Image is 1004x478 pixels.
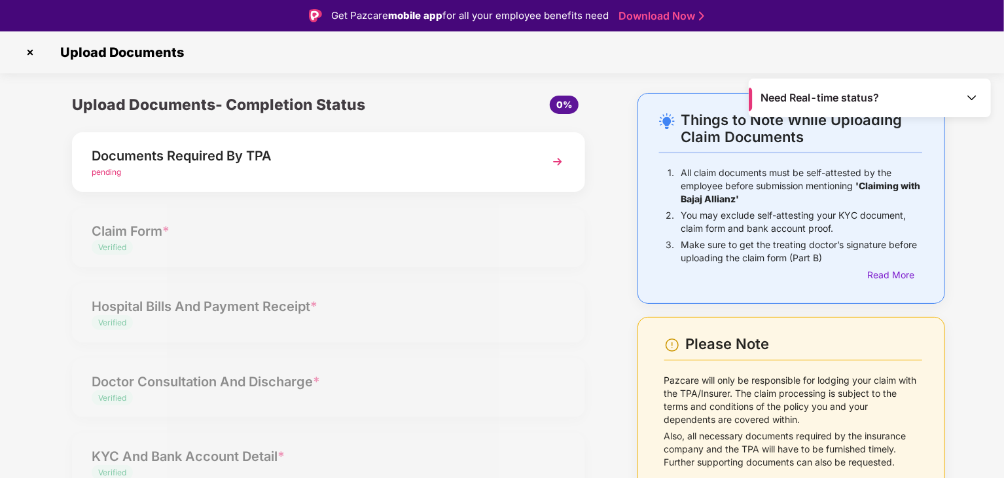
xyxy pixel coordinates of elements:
[331,8,609,24] div: Get Pazcare for all your employee benefits need
[556,99,572,110] span: 0%
[388,9,442,22] strong: mobile app
[681,209,922,235] p: You may exclude self-attesting your KYC document, claim form and bank account proof.
[92,167,121,177] span: pending
[72,93,414,117] div: Upload Documents- Completion Status
[681,166,922,206] p: All claim documents must be self-attested by the employee before submission mentioning
[664,337,680,353] img: svg+xml;base64,PHN2ZyBpZD0iV2FybmluZ18tXzI0eDI0IiBkYXRhLW5hbWU9Ildhcm5pbmcgLSAyNHgyNCIgeG1sbnM9Im...
[699,9,704,23] img: Stroke
[668,166,674,206] p: 1.
[47,45,190,60] span: Upload Documents
[761,91,880,105] span: Need Real-time status?
[867,268,922,282] div: Read More
[664,430,922,469] p: Also, all necessary documents required by the insurance company and the TPA will have to be furni...
[681,111,922,145] div: Things to Note While Uploading Claim Documents
[666,238,674,265] p: 3.
[20,42,41,63] img: svg+xml;base64,PHN2ZyBpZD0iQ3Jvc3MtMzJ4MzIiIHhtbG5zPSJodHRwOi8vd3d3LnczLm9yZy8yMDAwL3N2ZyIgd2lkdG...
[664,374,922,426] p: Pazcare will only be responsible for lodging your claim with the TPA/Insurer. The claim processin...
[686,335,922,353] div: Please Note
[659,113,675,129] img: svg+xml;base64,PHN2ZyB4bWxucz0iaHR0cDovL3d3dy53My5vcmcvMjAwMC9zdmciIHdpZHRoPSIyNC4wOTMiIGhlaWdodD...
[619,9,700,23] a: Download Now
[92,145,526,166] div: Documents Required By TPA
[546,150,569,174] img: svg+xml;base64,PHN2ZyBpZD0iTmV4dCIgeG1sbnM9Imh0dHA6Ly93d3cudzMub3JnLzIwMDAvc3ZnIiB3aWR0aD0iMzYiIG...
[965,91,978,104] img: Toggle Icon
[666,209,674,235] p: 2.
[681,238,922,265] p: Make sure to get the treating doctor’s signature before uploading the claim form (Part B)
[309,9,322,22] img: Logo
